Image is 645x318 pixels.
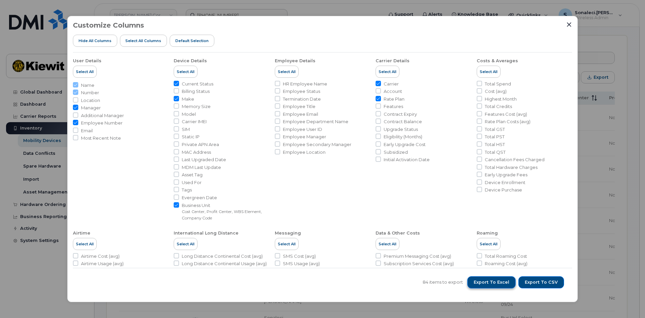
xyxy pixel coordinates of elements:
span: Model [182,111,196,117]
div: Employee Details [275,58,315,64]
span: Employee Department Name [283,118,348,125]
span: MAC Address [182,149,211,155]
div: Costs & Averages [477,58,518,64]
button: Select All [477,66,501,78]
span: Long Distance Continental Cost (avg) [182,253,263,259]
span: Select all Columns [125,38,161,43]
span: Upgrade Status [384,126,418,133]
span: Additional Manager [81,112,124,119]
span: Cost (avg) [485,88,507,95]
span: Most Recent Note [81,135,121,141]
span: Email [81,128,93,134]
span: Select All [480,69,498,74]
span: Termination Date [283,96,321,102]
span: Long Distance Continental Usage (avg) [182,260,267,267]
button: Select All [376,238,399,250]
span: SMS Cost (avg) [283,253,316,259]
button: Select All [174,238,198,250]
span: Export to Excel [474,279,509,285]
span: Carrier IMEI [182,118,207,125]
span: Select All [177,69,195,74]
button: Export to CSV [518,276,564,288]
span: Subsidized [384,149,408,155]
div: Roaming [477,230,498,236]
span: Contract Expiry [384,111,417,117]
span: Employee Location [283,149,326,155]
button: Select all Columns [120,35,167,47]
span: Evergreen Date [182,195,217,201]
span: Features [384,103,403,110]
span: Name [81,82,94,89]
div: Messaging [275,230,301,236]
span: Contract Balance [384,118,422,125]
span: Employee Title [283,103,315,110]
span: HR Employee Name [283,81,327,87]
span: Initial Activation Date [384,156,430,163]
span: Select All [278,241,296,247]
span: Rate Plan [384,96,404,102]
span: Total GST [485,126,505,133]
span: Total PST [485,134,505,140]
span: SMS Usage (avg) [283,260,320,267]
span: Eligibility (Months) [384,134,422,140]
span: Total HST [485,141,505,148]
span: Last Upgraded Date [182,156,226,163]
button: Select All [376,66,399,78]
button: Export to Excel [467,276,516,288]
span: MDM Last Update [182,164,221,171]
span: Total Hardware Charges [485,164,537,171]
span: Make [182,96,194,102]
span: SIM [182,126,190,133]
span: Employee Email [283,111,318,117]
button: Select All [275,238,299,250]
span: Select All [480,241,498,247]
div: International Long Distance [174,230,239,236]
span: Tags [182,187,192,193]
span: Early Upgrade Fees [485,172,527,178]
span: Export to CSV [525,279,558,285]
div: Device Details [174,58,207,64]
span: Subscription Services Cost (avg) [384,260,454,267]
div: Data & Other Costs [376,230,420,236]
span: Carrier [384,81,399,87]
span: Employee Number [81,120,123,126]
span: Billing Status [182,88,210,95]
span: Total Spend [485,81,511,87]
span: Total QST [485,149,506,155]
span: Account [384,88,402,95]
span: Select All [278,69,296,74]
span: Device Enrollment [485,179,525,186]
button: Select All [73,238,97,250]
span: Features Cost (avg) [485,111,527,117]
button: Hide All Columns [73,35,117,47]
button: Select All [73,66,97,78]
span: Default Selection [175,38,209,43]
span: Airtime Usage (avg) [81,260,124,267]
span: Asset Tag [182,172,203,178]
span: Memory Size [182,103,211,110]
span: Business Unit [182,202,269,209]
span: Employee User ID [283,126,322,133]
span: Premium Messaging Cost (avg) [384,253,451,259]
span: Employee Status [283,88,320,95]
span: Highest Month [485,96,517,102]
span: Roaming Cost (avg) [485,260,527,267]
span: Early Upgrade Cost [384,141,426,148]
div: User Details [73,58,101,64]
button: Default Selection [170,35,214,47]
div: Carrier Details [376,58,410,64]
span: Total Roaming Cost [485,253,527,259]
span: Number [81,90,99,96]
span: Rate Plan Costs (avg) [485,118,530,125]
span: Select All [379,241,396,247]
span: Private APN Area [182,141,219,148]
span: Employee Manager [283,134,326,140]
small: Cost Center, Profit Center, WBS Element, Company Code [182,209,262,220]
span: Select All [379,69,396,74]
span: Select All [76,241,94,247]
button: Close [566,22,572,28]
h3: Customize Columns [73,22,144,29]
span: Select All [76,69,94,74]
span: Airtime Cost (avg) [81,253,120,259]
button: Select All [477,238,501,250]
